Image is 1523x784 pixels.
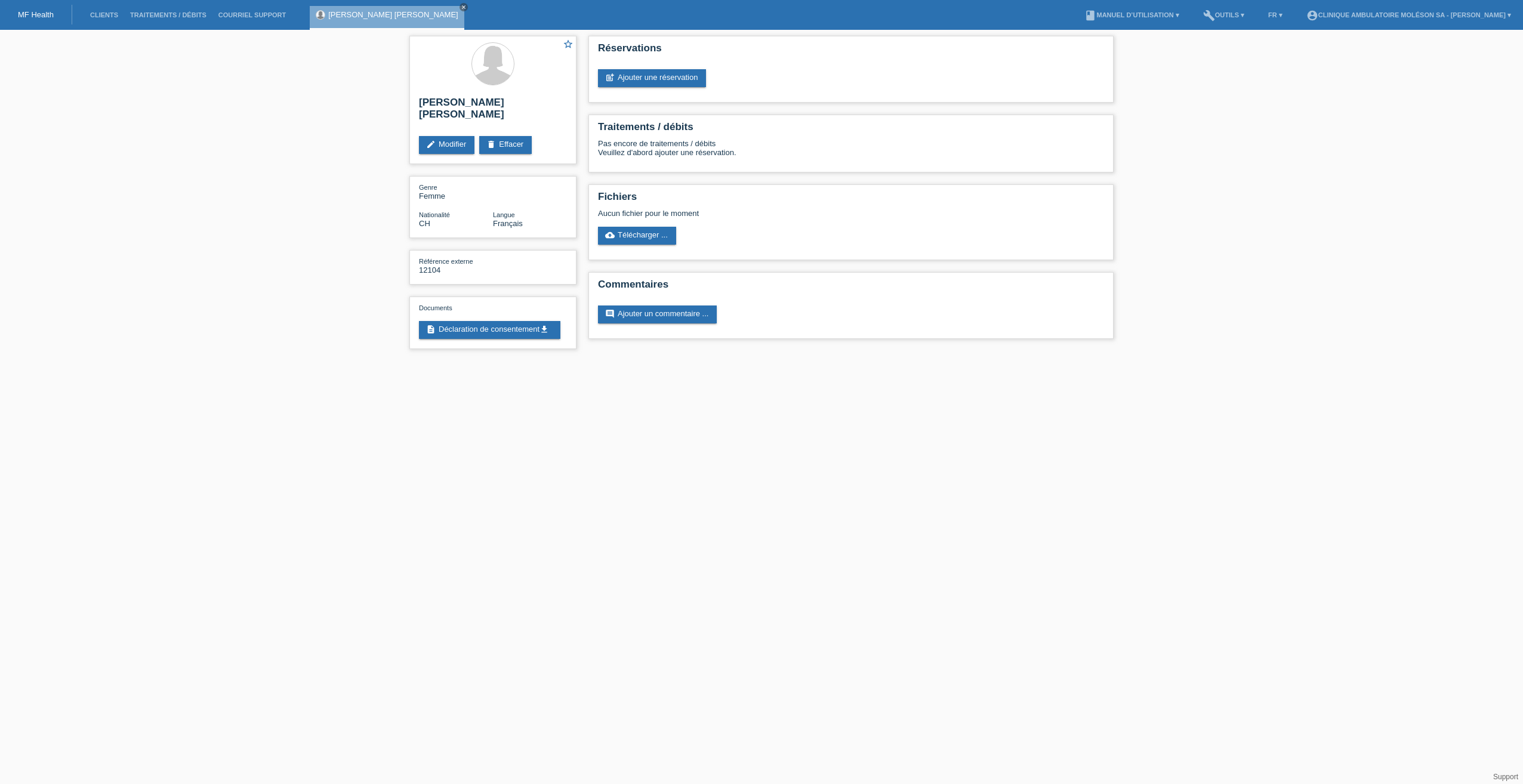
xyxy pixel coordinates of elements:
i: comment [605,309,615,319]
a: descriptionDéclaration de consentementget_app [419,321,560,339]
a: close [460,3,468,11]
i: edit [426,140,436,149]
span: Genre [419,184,437,191]
a: [PERSON_NAME] [PERSON_NAME] [328,10,458,19]
span: Documents [419,304,452,311]
span: Référence externe [419,258,473,265]
i: star_border [563,39,574,50]
h2: Commentaires [598,279,1104,297]
i: get_app [539,325,549,334]
a: Support [1493,773,1518,781]
i: build [1203,10,1215,21]
h2: Traitements / débits [598,121,1104,139]
a: post_addAjouter une réservation [598,69,706,87]
i: account_circle [1306,10,1318,21]
a: buildOutils ▾ [1197,11,1250,18]
a: bookManuel d’utilisation ▾ [1078,11,1185,18]
i: cloud_upload [605,230,615,240]
i: book [1084,10,1096,21]
span: Langue [493,211,515,218]
a: Clients [84,11,124,18]
h2: [PERSON_NAME] [PERSON_NAME] [419,97,567,126]
span: Suisse [419,219,430,228]
span: Nationalité [419,211,450,218]
a: account_circleClinique ambulatoire Moléson SA - [PERSON_NAME] ▾ [1300,11,1517,18]
a: Courriel Support [212,11,292,18]
i: post_add [605,73,615,82]
a: FR ▾ [1262,11,1288,18]
a: MF Health [18,10,54,19]
i: delete [486,140,496,149]
div: Femme [419,183,493,200]
a: deleteEffacer [479,136,532,154]
span: Français [493,219,523,228]
a: commentAjouter un commentaire ... [598,305,717,323]
i: description [426,325,436,334]
h2: Réservations [598,42,1104,60]
div: Aucun fichier pour le moment [598,209,963,218]
i: close [461,4,467,10]
a: star_border [563,39,574,51]
a: cloud_uploadTélécharger ... [598,227,676,245]
div: Pas encore de traitements / débits Veuillez d'abord ajouter une réservation. [598,139,1104,166]
a: Traitements / débits [124,11,212,18]
a: editModifier [419,136,474,154]
h2: Fichiers [598,191,1104,209]
div: 12104 [419,257,493,274]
